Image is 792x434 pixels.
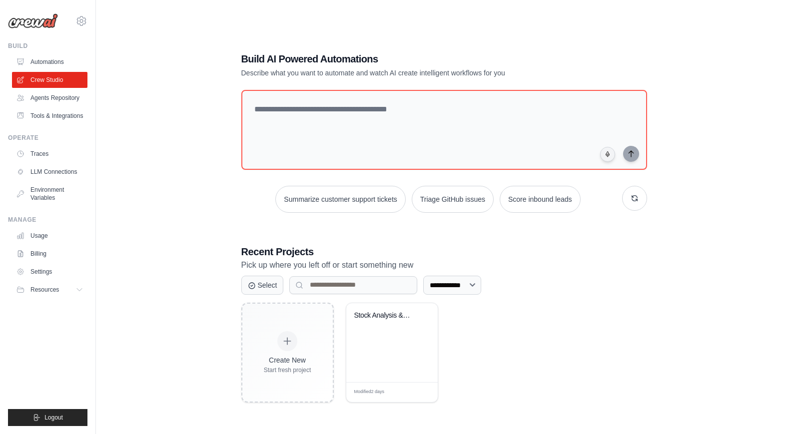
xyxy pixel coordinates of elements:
[12,146,87,162] a: Traces
[30,286,59,294] span: Resources
[12,108,87,124] a: Tools & Integrations
[264,366,311,374] div: Start fresh project
[275,186,405,213] button: Summarize customer support tickets
[600,147,615,162] button: Click to speak your automation idea
[12,72,87,88] a: Crew Studio
[241,68,577,78] p: Describe what you want to automate and watch AI create intelligent workflows for you
[8,409,87,426] button: Logout
[12,182,87,206] a: Environment Variables
[354,389,385,396] span: Modified 2 days
[8,134,87,142] div: Operate
[241,245,647,259] h3: Recent Projects
[12,228,87,244] a: Usage
[241,276,284,295] button: Select
[12,54,87,70] a: Automations
[8,13,58,28] img: Logo
[241,52,577,66] h1: Build AI Powered Automations
[412,186,494,213] button: Triage GitHub issues
[12,282,87,298] button: Resources
[12,90,87,106] a: Agents Repository
[44,414,63,422] span: Logout
[264,355,311,365] div: Create New
[8,216,87,224] div: Manage
[414,389,422,396] span: Edit
[12,164,87,180] a: LLM Connections
[622,186,647,211] button: Get new suggestions
[241,259,647,272] p: Pick up where you left off or start something new
[8,42,87,50] div: Build
[12,246,87,262] a: Billing
[354,311,415,320] div: Stock Analysis & Trading Advisor
[12,264,87,280] a: Settings
[500,186,581,213] button: Score inbound leads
